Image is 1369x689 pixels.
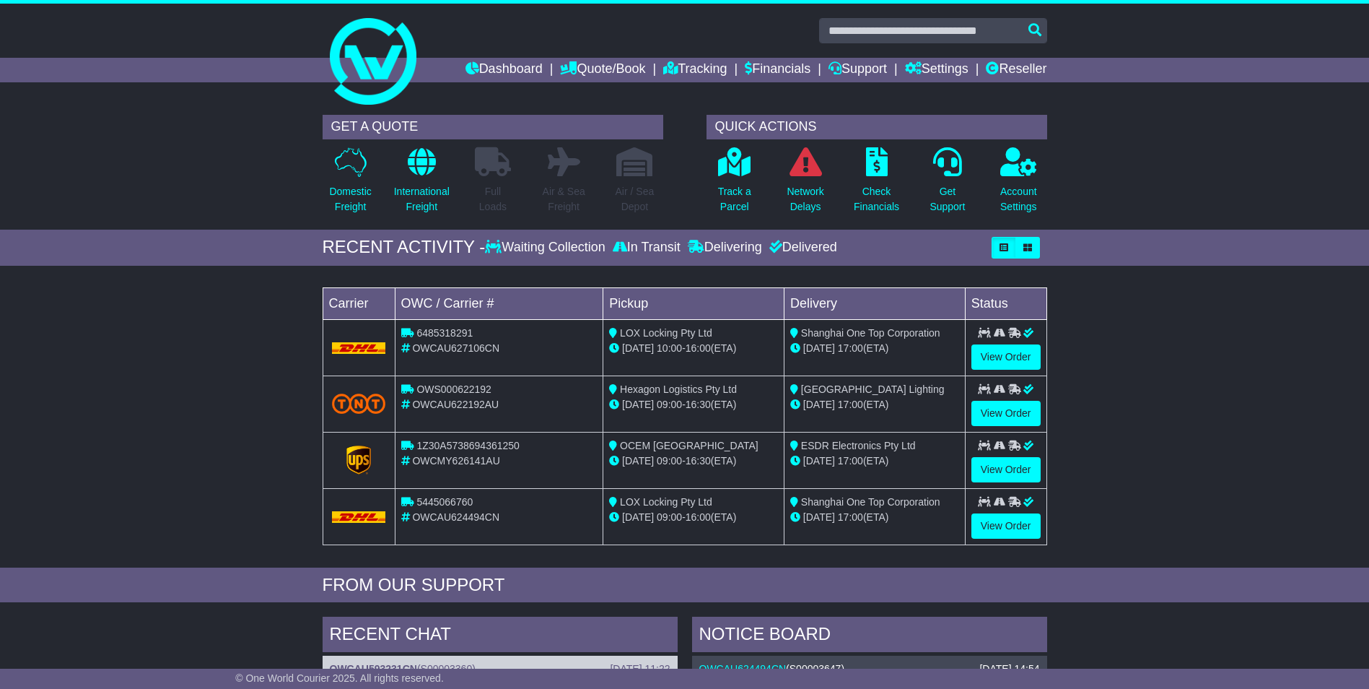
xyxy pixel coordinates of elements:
p: Air & Sea Freight [543,184,585,214]
a: View Order [971,401,1041,426]
a: View Order [971,457,1041,482]
span: LOX Locking Pty Ltd [620,327,712,339]
div: NOTICE BOARD [692,617,1047,656]
div: GET A QUOTE [323,115,663,139]
a: Tracking [663,58,727,82]
img: DHL.png [332,511,386,523]
div: (ETA) [790,454,959,469]
span: OWS000622192 [416,383,491,395]
span: OCEM [GEOGRAPHIC_DATA] [620,440,758,451]
a: AccountSettings [1000,147,1038,222]
span: Hexagon Logistics Pty Ltd [620,383,737,395]
span: [DATE] [803,455,835,467]
span: [DATE] [622,399,654,410]
span: 09:00 [657,511,682,523]
span: OWCAU624494CN [412,511,499,523]
div: - (ETA) [609,454,778,469]
div: ( ) [699,663,1040,675]
span: 16:00 [686,511,711,523]
a: InternationalFreight [393,147,450,222]
a: OWCAU624494CN [699,663,787,675]
span: [DATE] [803,342,835,354]
td: Delivery [784,287,965,319]
span: 17:00 [838,342,863,354]
p: International Freight [394,184,450,214]
p: Check Financials [854,184,899,214]
a: CheckFinancials [853,147,900,222]
div: - (ETA) [609,341,778,356]
span: [DATE] [803,511,835,523]
p: Account Settings [1000,184,1037,214]
a: GetSupport [929,147,966,222]
span: 16:00 [686,342,711,354]
td: Carrier [323,287,395,319]
a: Financials [745,58,810,82]
img: DHL.png [332,342,386,354]
a: Settings [905,58,968,82]
span: S00003647 [790,663,841,675]
a: Support [828,58,887,82]
div: RECENT CHAT [323,617,678,656]
span: 17:00 [838,455,863,467]
td: Pickup [603,287,784,319]
a: DomesticFreight [328,147,372,222]
div: RECENT ACTIVITY - [323,237,486,258]
span: S00003360 [421,663,473,675]
p: Domestic Freight [329,184,371,214]
span: 5445066760 [416,496,473,508]
a: Quote/Book [560,58,645,82]
p: Full Loads [475,184,511,214]
a: NetworkDelays [786,147,824,222]
div: (ETA) [790,397,959,412]
a: OWCAU593231CN [330,663,417,675]
td: Status [965,287,1046,319]
span: OWCAU627106CN [412,342,499,354]
a: Track aParcel [717,147,752,222]
span: OWCAU622192AU [412,399,499,410]
span: 1Z30A5738694361250 [416,440,519,451]
p: Get Support [930,184,965,214]
span: 16:30 [686,455,711,467]
span: [DATE] [622,342,654,354]
span: 09:00 [657,399,682,410]
a: View Order [971,344,1041,370]
span: © One World Courier 2025. All rights reserved. [235,672,444,684]
span: [DATE] [622,511,654,523]
a: View Order [971,513,1041,539]
span: Shanghai One Top Corporation [801,327,940,339]
div: [DATE] 11:22 [610,663,670,675]
span: OWCMY626141AU [412,455,499,467]
p: Track a Parcel [718,184,751,214]
div: - (ETA) [609,397,778,412]
span: 17:00 [838,511,863,523]
a: Dashboard [465,58,543,82]
span: [GEOGRAPHIC_DATA] Lighting [801,383,945,395]
img: TNT_Domestic.png [332,394,386,413]
span: 09:00 [657,455,682,467]
span: 6485318291 [416,327,473,339]
p: Network Delays [787,184,823,214]
span: LOX Locking Pty Ltd [620,496,712,508]
span: 10:00 [657,342,682,354]
span: ESDR Electronics Pty Ltd [801,440,916,451]
div: FROM OUR SUPPORT [323,575,1047,596]
a: Reseller [986,58,1046,82]
span: Shanghai One Top Corporation [801,496,940,508]
div: Delivered [766,240,837,256]
td: OWC / Carrier # [395,287,603,319]
span: 16:30 [686,399,711,410]
img: GetCarrierServiceLogo [346,446,371,474]
div: ( ) [330,663,670,675]
span: [DATE] [803,399,835,410]
p: Air / Sea Depot [616,184,655,214]
div: (ETA) [790,341,959,356]
div: - (ETA) [609,510,778,525]
span: 17:00 [838,399,863,410]
div: (ETA) [790,510,959,525]
span: [DATE] [622,455,654,467]
div: [DATE] 14:54 [979,663,1039,675]
div: In Transit [609,240,684,256]
div: Waiting Collection [485,240,608,256]
div: QUICK ACTIONS [707,115,1047,139]
div: Delivering [684,240,766,256]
